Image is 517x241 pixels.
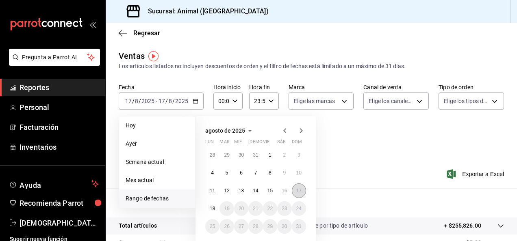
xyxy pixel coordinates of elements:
button: 21 de agosto de 2025 [248,201,263,216]
span: Rango de fechas [126,194,189,203]
span: agosto de 2025 [205,127,245,134]
abbr: 31 de agosto de 2025 [296,224,302,229]
span: / [172,98,175,104]
span: Ayer [126,140,189,148]
label: Marca [289,84,354,90]
abbr: 29 de agosto de 2025 [267,224,273,229]
abbr: 7 de agosto de 2025 [254,170,257,176]
button: 4 de agosto de 2025 [205,166,219,180]
button: 3 de agosto de 2025 [292,148,306,162]
span: Hoy [126,121,189,130]
button: 2 de agosto de 2025 [277,148,291,162]
div: Ventas [119,50,145,62]
h3: Sucursal: Animal ([GEOGRAPHIC_DATA]) [141,6,269,16]
button: 31 de agosto de 2025 [292,219,306,234]
input: ---- [141,98,155,104]
button: 19 de agosto de 2025 [219,201,234,216]
abbr: 27 de agosto de 2025 [239,224,244,229]
span: Reportes [20,82,99,93]
span: Facturación [20,122,99,133]
button: Pregunta a Parrot AI [9,49,100,66]
abbr: 11 de agosto de 2025 [210,188,215,194]
a: Pregunta a Parrot AI [6,59,100,67]
button: 5 de agosto de 2025 [219,166,234,180]
abbr: 14 de agosto de 2025 [253,188,258,194]
button: 27 de agosto de 2025 [234,219,248,234]
abbr: martes [219,139,229,148]
span: / [165,98,168,104]
abbr: 2 de agosto de 2025 [283,152,286,158]
button: 15 de agosto de 2025 [263,183,277,198]
span: Regresar [133,29,160,37]
input: ---- [175,98,189,104]
button: 13 de agosto de 2025 [234,183,248,198]
input: -- [125,98,132,104]
abbr: 26 de agosto de 2025 [224,224,229,229]
span: Elige las marcas [294,97,335,105]
abbr: 22 de agosto de 2025 [267,206,273,211]
span: Elige los canales de venta [369,97,414,105]
label: Fecha [119,84,204,90]
span: / [132,98,135,104]
abbr: 20 de agosto de 2025 [239,206,244,211]
span: Inventarios [20,142,99,153]
label: Canal de venta [363,84,429,90]
button: 28 de agosto de 2025 [248,219,263,234]
img: Tooltip marker [148,51,159,61]
p: + $255,826.00 [444,222,481,230]
abbr: 25 de agosto de 2025 [210,224,215,229]
abbr: viernes [263,139,269,148]
button: 24 de agosto de 2025 [292,201,306,216]
p: Total artículos [119,222,157,230]
abbr: 28 de agosto de 2025 [253,224,258,229]
button: 30 de julio de 2025 [234,148,248,162]
abbr: 5 de agosto de 2025 [226,170,228,176]
input: -- [135,98,139,104]
button: 30 de agosto de 2025 [277,219,291,234]
abbr: 16 de agosto de 2025 [282,188,287,194]
button: 8 de agosto de 2025 [263,166,277,180]
abbr: 28 de julio de 2025 [210,152,215,158]
span: Exportar a Excel [448,169,504,179]
div: Los artículos listados no incluyen descuentos de orden y el filtro de fechas está limitado a un m... [119,62,504,71]
abbr: 17 de agosto de 2025 [296,188,302,194]
abbr: 1 de agosto de 2025 [269,152,272,158]
input: -- [158,98,165,104]
button: agosto de 2025 [205,126,255,136]
abbr: 18 de agosto de 2025 [210,206,215,211]
abbr: 9 de agosto de 2025 [283,170,286,176]
abbr: 15 de agosto de 2025 [267,188,273,194]
button: Regresar [119,29,160,37]
abbr: 3 de agosto de 2025 [298,152,300,158]
button: 7 de agosto de 2025 [248,166,263,180]
abbr: 4 de agosto de 2025 [211,170,214,176]
abbr: 29 de julio de 2025 [224,152,229,158]
button: 10 de agosto de 2025 [292,166,306,180]
button: 12 de agosto de 2025 [219,183,234,198]
abbr: 13 de agosto de 2025 [239,188,244,194]
button: 29 de julio de 2025 [219,148,234,162]
span: - [156,98,157,104]
span: Mes actual [126,176,189,185]
button: 20 de agosto de 2025 [234,201,248,216]
abbr: 30 de julio de 2025 [239,152,244,158]
button: open_drawer_menu [89,21,96,28]
input: -- [168,98,172,104]
span: Personal [20,102,99,113]
abbr: 19 de agosto de 2025 [224,206,229,211]
span: / [139,98,141,104]
abbr: 24 de agosto de 2025 [296,206,302,211]
abbr: 12 de agosto de 2025 [224,188,229,194]
abbr: lunes [205,139,214,148]
button: 16 de agosto de 2025 [277,183,291,198]
span: Recomienda Parrot [20,198,99,209]
label: Hora inicio [213,84,243,90]
span: [DEMOGRAPHIC_DATA][PERSON_NAME] [20,217,99,228]
button: 29 de agosto de 2025 [263,219,277,234]
abbr: 30 de agosto de 2025 [282,224,287,229]
button: 18 de agosto de 2025 [205,201,219,216]
abbr: 31 de julio de 2025 [253,152,258,158]
abbr: domingo [292,139,302,148]
span: Elige los tipos de orden [444,97,489,105]
button: 1 de agosto de 2025 [263,148,277,162]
